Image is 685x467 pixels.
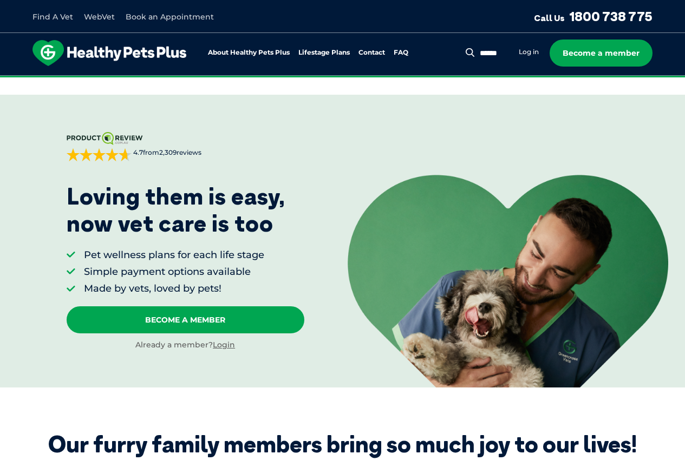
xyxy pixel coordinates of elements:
[67,148,132,161] div: 4.7 out of 5 stars
[213,340,235,350] a: Login
[67,340,304,351] div: Already a member?
[84,265,264,279] li: Simple payment options available
[48,431,637,458] div: Our furry family members bring so much joy to our lives!
[159,148,201,156] span: 2,309 reviews
[133,148,143,156] strong: 4.7
[67,183,285,238] p: Loving them is easy, now vet care is too
[84,282,264,295] li: Made by vets, loved by pets!
[67,132,304,161] a: 4.7from2,309reviews
[348,175,668,388] img: <p>Loving them is easy, <br /> now vet care is too</p>
[67,306,304,333] a: Become A Member
[84,248,264,262] li: Pet wellness plans for each life stage
[132,148,201,157] span: from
